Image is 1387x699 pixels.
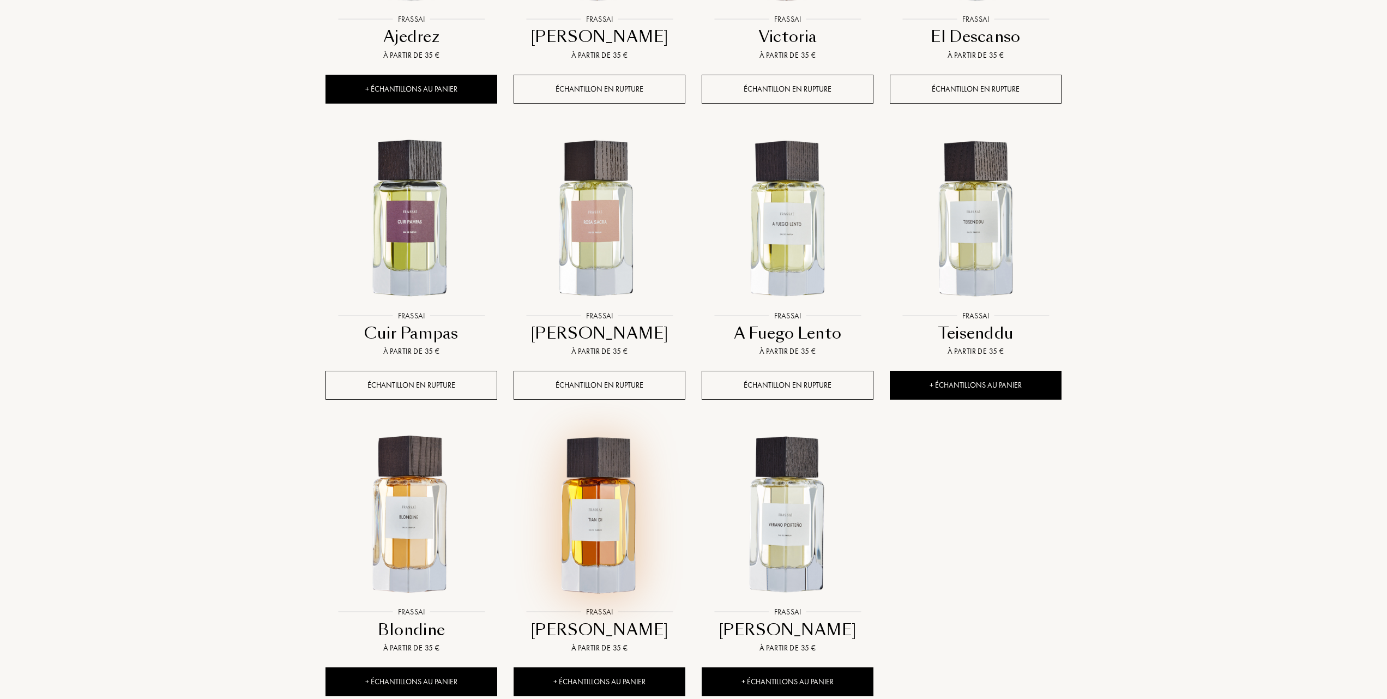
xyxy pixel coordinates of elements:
div: + Échantillons au panier [325,667,497,696]
a: Verano Porteño FrassaiFrassai[PERSON_NAME]À partir de 35 € [702,419,873,667]
img: Cuir Pampas Frassai [327,135,496,304]
div: Échantillon en rupture [514,371,685,400]
a: A Fuego Lento FrassaiFrassaiA Fuego LentoÀ partir de 35 € [702,123,873,371]
div: À partir de 35 € [706,346,869,357]
a: Teisenddu FrassaiFrassaiTeisendduÀ partir de 35 € [890,123,1062,371]
div: À partir de 35 € [518,346,681,357]
div: À partir de 35 € [330,50,493,61]
img: Tian Di Frassai [515,431,684,600]
img: Verano Porteño Frassai [703,431,872,600]
div: À partir de 35 € [706,50,869,61]
div: À partir de 35 € [330,642,493,654]
div: Échantillon en rupture [702,371,873,400]
div: Échantillon en rupture [702,75,873,104]
div: + Échantillons au panier [514,667,685,696]
img: Rosa Sacra Frassai [515,135,684,304]
div: À partir de 35 € [518,642,681,654]
div: Échantillon en rupture [514,75,685,104]
div: Échantillon en rupture [890,75,1062,104]
img: A Fuego Lento Frassai [703,135,872,304]
div: + Échantillons au panier [702,667,873,696]
div: À partir de 35 € [894,50,1057,61]
div: À partir de 35 € [706,642,869,654]
div: À partir de 35 € [330,346,493,357]
div: + Échantillons au panier [325,75,497,104]
div: Échantillon en rupture [325,371,497,400]
a: Tian Di FrassaiFrassai[PERSON_NAME]À partir de 35 € [514,419,685,667]
div: À partir de 35 € [894,346,1057,357]
div: + Échantillons au panier [890,371,1062,400]
img: Blondine Frassai [327,431,496,600]
a: Rosa Sacra FrassaiFrassai[PERSON_NAME]À partir de 35 € [514,123,685,371]
a: Blondine FrassaiFrassaiBlondineÀ partir de 35 € [325,419,497,667]
div: À partir de 35 € [518,50,681,61]
img: Teisenddu Frassai [891,135,1060,304]
a: Cuir Pampas FrassaiFrassaiCuir PampasÀ partir de 35 € [325,123,497,371]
